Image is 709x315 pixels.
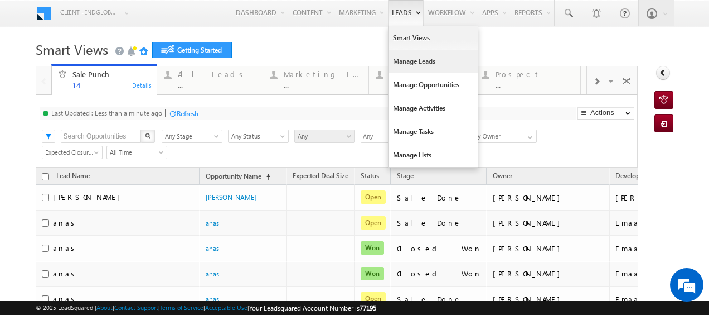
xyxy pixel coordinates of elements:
[72,81,150,89] div: 14
[615,171,645,180] span: Developer
[493,193,604,203] div: [PERSON_NAME]
[206,295,219,303] a: anas
[96,304,113,311] a: About
[157,66,263,94] a: All Leads...
[493,171,512,180] span: Owner
[53,192,126,202] span: [PERSON_NAME]
[53,294,79,303] span: anas
[493,218,604,228] div: [PERSON_NAME]
[51,64,158,96] a: Sale Punch14Details
[229,131,285,141] span: Any Status
[389,26,478,50] a: Smart Views
[53,243,79,252] span: anas
[493,294,604,304] div: [PERSON_NAME]
[397,193,482,203] div: Sale Done
[178,81,256,89] div: ...
[14,103,203,232] textarea: Type your message and hit 'Enter'
[496,81,574,89] div: ...
[51,170,95,184] span: Lead Name
[132,80,153,90] div: Details
[361,216,386,230] span: Open
[177,109,198,118] div: Refresh
[397,244,482,254] div: Closed - Won
[53,218,79,227] span: anas
[284,70,362,79] div: Marketing Leads
[294,130,355,143] a: Any
[287,170,354,184] a: Expected Deal Size
[474,66,581,94] a: Prospect...
[19,59,47,73] img: d_60004797649_company_0_60004797649
[145,133,150,139] img: Search
[389,120,478,144] a: Manage Tasks
[397,218,482,228] div: Sale Done
[389,97,478,120] a: Manage Activities
[355,170,385,184] a: Status
[206,193,256,202] a: [PERSON_NAME]
[206,172,261,180] span: Opportunity Name
[72,70,150,79] div: Sale Punch
[261,173,270,182] span: (sorted ascending)
[397,294,482,304] div: Sale Done
[249,304,376,312] span: Your Leadsquared Account Number is
[397,171,414,180] span: Stage
[106,146,167,159] a: All Time
[263,66,369,94] a: Marketing Leads...
[200,170,276,184] a: Opportunity Name(sorted ascending)
[361,130,453,143] span: Any
[360,304,376,312] span: 77195
[42,173,49,180] input: Check all records
[522,130,536,141] a: Show All Items
[61,130,142,143] input: Search Opportunities
[162,130,222,143] a: Any Stage
[468,130,537,143] input: Type to Search
[60,7,119,18] span: Client - indglobal2 (77195)
[162,131,218,141] span: Any Stage
[36,303,376,313] span: © 2025 LeadSquared | | | | |
[36,40,108,58] span: Smart Views
[361,267,384,280] span: Won
[368,66,475,94] a: Contact...
[206,270,219,278] a: anas
[206,219,219,227] a: anas
[397,269,482,279] div: Closed - Won
[152,42,232,58] a: Getting Started
[58,59,187,73] div: Chat with us now
[295,131,351,141] span: Any
[361,241,384,255] span: Won
[183,6,210,32] div: Minimize live chat window
[160,304,203,311] a: Terms of Service
[42,146,103,159] a: Expected Closure Date
[42,147,99,157] span: Expected Closure Date
[293,171,348,180] span: Expected Deal Size
[178,70,256,79] div: All Leads
[493,269,604,279] div: [PERSON_NAME]
[53,269,79,278] span: anas
[107,147,163,157] span: All Time
[206,244,219,252] a: anas
[577,107,634,120] button: Actions
[205,304,247,311] a: Acceptable Use
[389,50,478,73] a: Manage Leads
[51,109,162,117] div: Last Updated : Less than a minute ago
[361,130,462,143] div: Any
[361,190,386,204] span: Open
[152,241,202,256] em: Start Chat
[361,292,386,306] span: Open
[493,244,604,254] div: [PERSON_NAME]
[610,170,651,184] a: Developer
[389,73,478,97] a: Manage Opportunities
[391,170,419,184] a: Stage
[114,304,158,311] a: Contact Support
[496,70,574,79] div: Prospect
[389,144,478,167] a: Manage Lists
[228,130,289,143] a: Any Status
[284,81,362,89] div: ...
